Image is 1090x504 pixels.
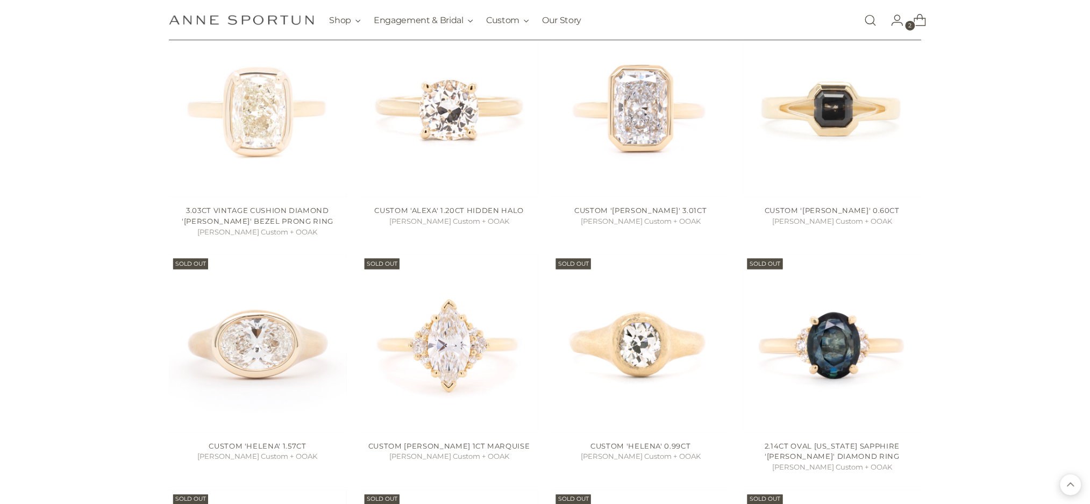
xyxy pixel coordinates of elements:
[743,254,921,432] a: 2.14ct Oval Montana Sapphire 'Kathleen' Diamond Ring
[590,442,690,451] a: Custom 'Helena' 0.99ct
[360,452,538,463] h5: [PERSON_NAME] Custom + OOAK
[360,216,538,227] h5: [PERSON_NAME] Custom + OOAK
[882,10,904,31] a: Go to the account page
[743,463,921,473] h5: [PERSON_NAME] Custom + OOAK
[743,19,921,197] a: Custom 'Patricia' 0.60ct
[330,9,361,32] button: Shop
[360,19,538,197] a: Custom 'Alexa' 1.20ct Hidden Halo
[906,21,915,31] span: 2
[542,9,581,32] a: Our Story
[169,254,347,432] a: Custom 'Helena' 1.57ct
[552,216,730,227] h5: [PERSON_NAME] Custom + OOAK
[552,19,730,197] a: Custom 'Anne' 3.01ct
[169,227,347,238] h5: [PERSON_NAME] Custom + OOAK
[860,10,881,31] a: Open search modal
[1060,474,1081,495] button: Back to top
[552,254,730,432] a: Custom 'Helena' 0.99ct
[182,206,333,225] a: 3.03ct Vintage Cushion Diamond '[PERSON_NAME]' Bezel Prong Ring
[765,442,900,462] a: 2.14ct Oval [US_STATE] Sapphire '[PERSON_NAME]' Diamond Ring
[169,15,314,25] a: Anne Sportun Fine Jewellery
[486,9,529,32] button: Custom
[209,442,306,451] a: Custom 'Helena' 1.57ct
[905,10,927,31] a: Open cart modal
[375,206,524,215] a: Custom 'Alexa' 1.20ct Hidden Halo
[743,216,921,227] h5: [PERSON_NAME] Custom + OOAK
[368,442,530,451] a: Custom [PERSON_NAME] 1ct Marquise
[169,19,347,197] a: 3.03ct Vintage Cushion Diamond 'Haley' Bezel Prong Ring
[575,206,707,215] a: Custom '[PERSON_NAME]' 3.01ct
[374,9,473,32] button: Engagement & Bridal
[765,206,900,215] a: Custom '[PERSON_NAME]' 0.60ct
[552,452,730,463] h5: [PERSON_NAME] Custom + OOAK
[360,254,538,432] a: Custom Kathleen 1ct Marquise
[169,452,347,463] h5: [PERSON_NAME] Custom + OOAK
